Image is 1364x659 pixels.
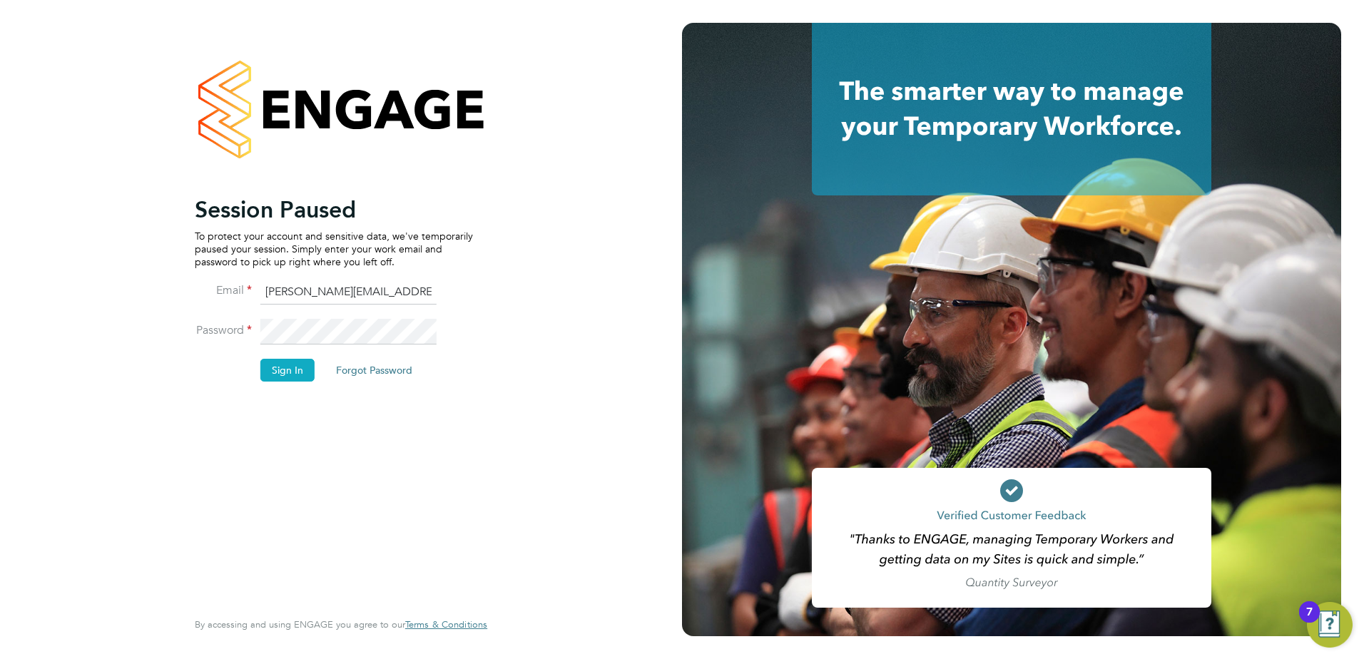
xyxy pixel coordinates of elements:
[1307,602,1353,648] button: Open Resource Center, 7 new notifications
[260,280,437,305] input: Enter your work email...
[260,359,315,382] button: Sign In
[195,618,487,630] span: By accessing and using ENGAGE you agree to our
[195,283,252,298] label: Email
[405,618,487,630] span: Terms & Conditions
[325,359,424,382] button: Forgot Password
[195,230,473,269] p: To protect your account and sensitive data, we've temporarily paused your session. Simply enter y...
[1306,612,1313,630] div: 7
[195,195,473,224] h2: Session Paused
[195,323,252,338] label: Password
[405,619,487,630] a: Terms & Conditions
